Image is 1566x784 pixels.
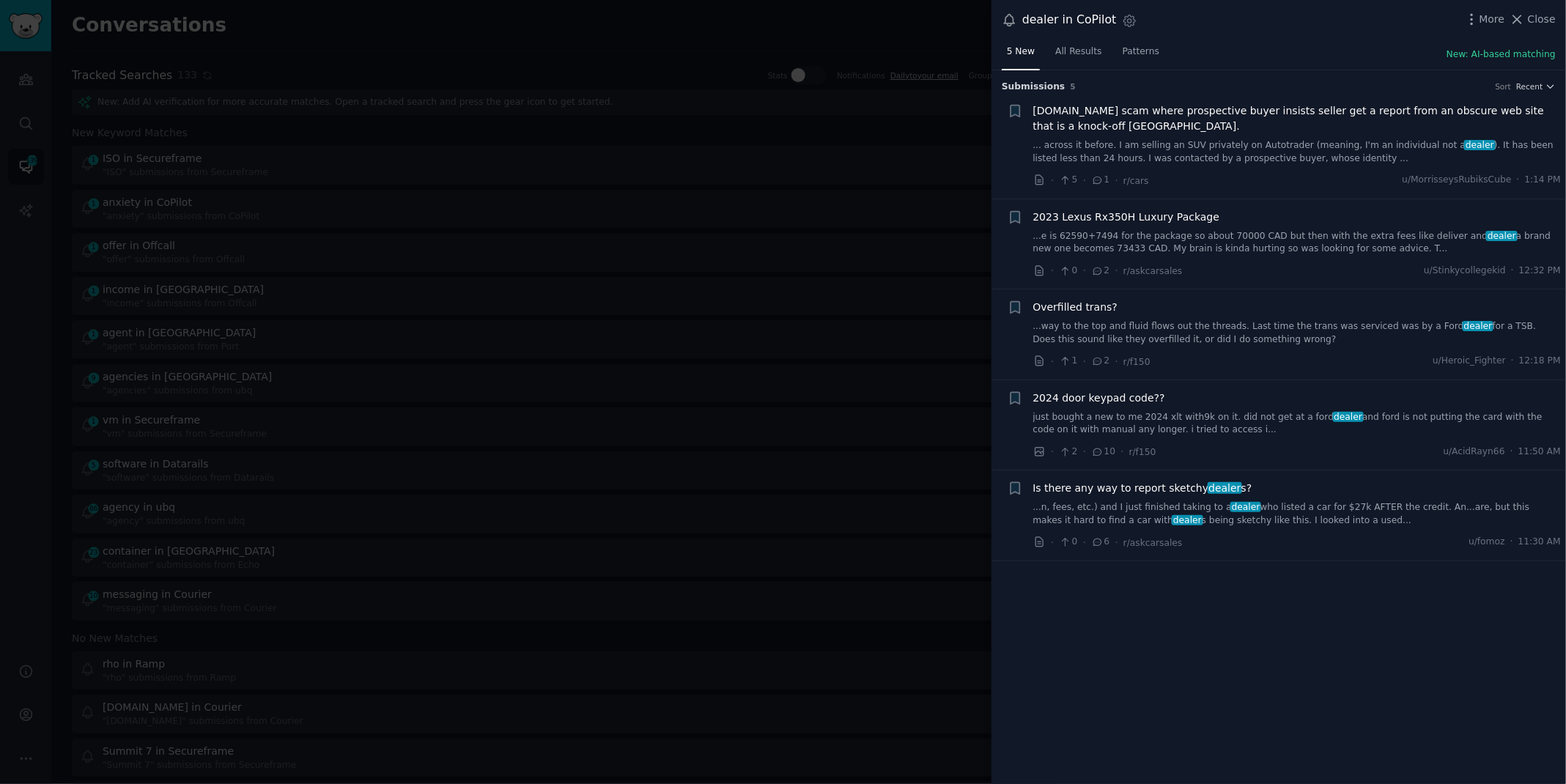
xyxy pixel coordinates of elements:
[1115,535,1118,550] span: ·
[1115,354,1118,369] span: ·
[1519,355,1561,368] span: 12:18 PM
[1433,355,1506,368] span: u/Heroic_Fighter
[1050,40,1107,70] a: All Results
[1002,40,1040,70] a: 5 New
[1033,481,1252,496] a: Is there any way to report sketchydealers?
[1480,12,1505,27] span: More
[1033,103,1562,134] a: [DOMAIN_NAME] scam where prospective buyer insists seller get a report from an obscure web site t...
[1123,45,1159,59] span: Patterns
[1033,481,1252,496] span: Is there any way to report sketchy s?
[1083,173,1086,188] span: ·
[1123,538,1183,548] span: r/askcarsales
[1115,263,1118,278] span: ·
[1516,81,1556,92] button: Recent
[1033,300,1118,315] a: Overfilled trans?
[1469,536,1505,549] span: u/fomoz
[1091,445,1115,459] span: 10
[1051,263,1054,278] span: ·
[1083,535,1086,550] span: ·
[1129,447,1156,457] span: r/f150
[1059,536,1077,549] span: 0
[1333,412,1364,422] span: dealer
[1511,265,1514,278] span: ·
[1403,174,1512,187] span: u/MorrisseysRubiksCube
[1083,263,1086,278] span: ·
[1123,357,1151,367] span: r/f150
[1518,536,1561,549] span: 11:30 AM
[1510,536,1513,549] span: ·
[1115,173,1118,188] span: ·
[1118,40,1164,70] a: Patterns
[1464,140,1495,150] span: dealer
[1528,12,1556,27] span: Close
[1055,45,1101,59] span: All Results
[1051,444,1054,459] span: ·
[1517,174,1520,187] span: ·
[1464,12,1505,27] button: More
[1033,230,1562,256] a: ...e is 62590+7494 for the package so about 70000 CAD but then with the extra fees like deliver a...
[1123,176,1149,186] span: r/cars
[1496,81,1512,92] div: Sort
[1002,81,1065,94] span: Submission s
[1091,174,1109,187] span: 1
[1059,445,1077,459] span: 2
[1444,445,1505,459] span: u/AcidRayn66
[1519,265,1561,278] span: 12:32 PM
[1091,536,1109,549] span: 6
[1447,48,1556,62] button: New: AI-based matching
[1033,210,1220,225] a: 2023 Lexus Rx350H Luxury Package
[1033,411,1562,437] a: just bought a new to me 2024 xlt with9k on it. did not get at a forddealerand ford is not putting...
[1230,502,1261,512] span: dealer
[1059,355,1077,368] span: 1
[1033,320,1562,346] a: ...way to the top and fluid flows out the threads. Last time the trans was serviced was by a Ford...
[1172,515,1203,525] span: dealer
[1510,12,1556,27] button: Close
[1059,174,1077,187] span: 5
[1518,445,1561,459] span: 11:50 AM
[1051,354,1054,369] span: ·
[1424,265,1506,278] span: u/Stinkycollegekid
[1120,444,1123,459] span: ·
[1033,139,1562,165] a: ... across it before. I am selling an SUV privately on Autotrader (meaning, I'm an individual not...
[1007,45,1035,59] span: 5 New
[1511,355,1514,368] span: ·
[1059,265,1077,278] span: 0
[1123,266,1183,276] span: r/askcarsales
[1083,354,1086,369] span: ·
[1516,81,1543,92] span: Recent
[1022,11,1117,29] div: dealer in CoPilot
[1091,265,1109,278] span: 2
[1091,355,1109,368] span: 2
[1033,391,1165,406] a: 2024 door keypad code??
[1051,535,1054,550] span: ·
[1510,445,1513,459] span: ·
[1033,501,1562,527] a: ...n, fees, etc.) and I just finished taking to adealerwho listed a car for $27k AFTER the credit...
[1208,482,1243,494] span: dealer
[1463,321,1493,331] span: dealer
[1486,231,1517,241] span: dealer
[1083,444,1086,459] span: ·
[1051,173,1054,188] span: ·
[1525,174,1561,187] span: 1:14 PM
[1071,82,1076,91] span: 5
